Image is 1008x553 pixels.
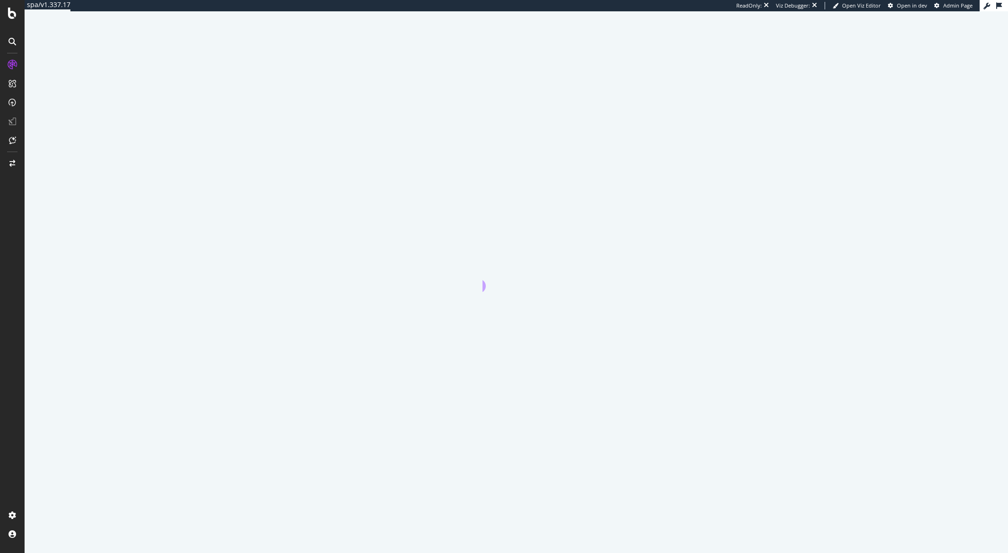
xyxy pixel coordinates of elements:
[943,2,973,9] span: Admin Page
[842,2,881,9] span: Open Viz Editor
[888,2,927,9] a: Open in dev
[776,2,810,9] div: Viz Debugger:
[736,2,762,9] div: ReadOnly:
[482,258,551,292] div: animation
[897,2,927,9] span: Open in dev
[833,2,881,9] a: Open Viz Editor
[934,2,973,9] a: Admin Page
